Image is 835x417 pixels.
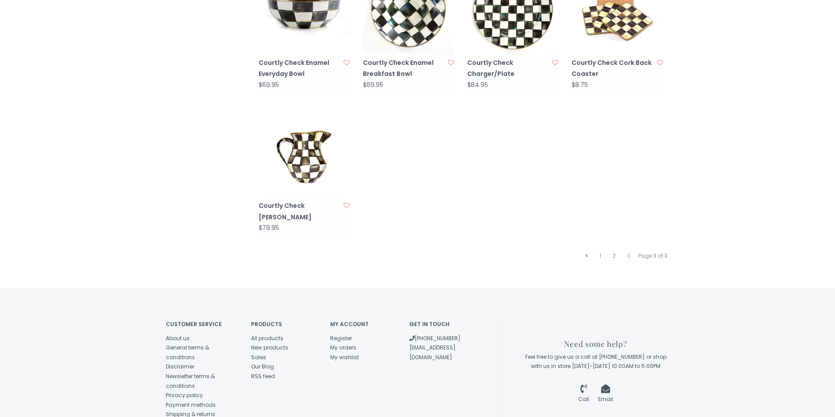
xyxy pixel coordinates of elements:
[610,250,618,262] a: 2
[330,334,352,342] a: Register
[597,250,603,262] a: 1
[409,334,461,342] a: [PHONE_NUMBER]
[330,353,359,361] a: My wishlist
[583,250,590,262] a: Previous page
[552,58,558,67] a: Add to wishlist
[251,353,266,361] a: Sales
[572,57,654,79] a: Courtly Check Cork Back Coaster
[166,344,209,361] a: General terms & conditions
[166,391,203,399] a: Privacy policy
[259,107,350,198] img: MacKenzie-Childs Courtly Check Creamer
[166,363,194,370] a: Disclaimer
[467,57,549,79] a: Courtly Check Charger/Plate
[251,372,275,380] a: RSS feed
[259,200,341,222] a: Courtly Check [PERSON_NAME]
[467,82,488,88] div: $84.95
[572,82,588,88] div: $8.75
[166,334,190,342] a: About us
[525,353,667,370] span: Feel free to give us a call at [PHONE_NUMBER] or shop with us in store [DATE]-[DATE] 10:00AM to 5...
[657,58,663,67] a: Add to wishlist
[343,58,350,67] a: Add to wishlist
[409,344,456,361] a: [EMAIL_ADDRESS][DOMAIN_NAME]
[522,340,670,348] h3: Need some help?
[251,334,283,342] a: All products
[343,201,350,210] a: Add to wishlist
[166,372,215,390] a: Newsletter terms & conditions
[166,321,238,327] h4: Customer service
[363,82,383,88] div: $69.95
[166,401,216,409] a: Payment methods
[448,58,454,67] a: Add to wishlist
[409,321,475,327] h4: Get in touch
[251,344,288,351] a: New products
[259,225,279,231] div: $79.95
[330,321,396,327] h4: My account
[636,250,670,262] div: Page 3 of 3
[259,57,341,79] a: Courtly Check Enamel Everyday Bowl
[330,344,356,351] a: My orders
[578,386,589,403] a: Call
[251,321,317,327] h4: Products
[251,363,274,370] a: Our Blog
[259,82,279,88] div: $69.95
[363,57,445,79] a: Courtly Check Enamel Breakfast Bowl
[625,250,633,262] a: 3
[598,386,613,403] a: Email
